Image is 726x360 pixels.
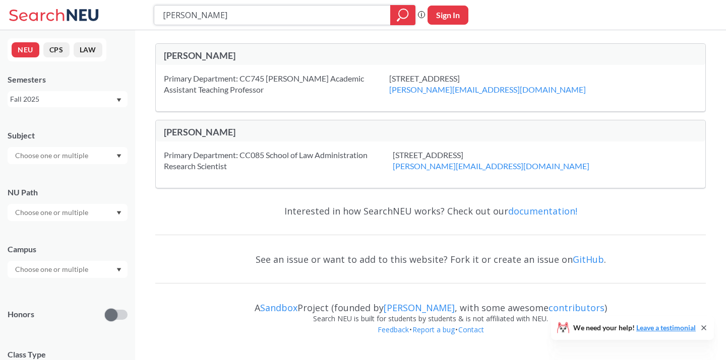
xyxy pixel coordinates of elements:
[636,323,696,332] a: Leave a testimonial
[116,268,122,272] svg: Dropdown arrow
[155,196,706,226] div: Interested in how SearchNEU works? Check out our
[8,130,128,141] div: Subject
[8,91,128,107] div: Fall 2025Dropdown arrow
[155,245,706,274] div: See an issue or want to add to this website? Fork it or create an issue on .
[393,161,589,171] a: [PERSON_NAME][EMAIL_ADDRESS][DOMAIN_NAME]
[8,244,128,255] div: Campus
[10,150,95,162] input: Choose one or multiple
[116,98,122,102] svg: Dropdown arrow
[508,205,577,217] a: documentation!
[43,42,70,57] button: CPS
[8,309,34,320] p: Honors
[8,74,128,85] div: Semesters
[393,150,615,172] div: [STREET_ADDRESS]
[8,261,128,278] div: Dropdown arrow
[12,42,39,57] button: NEU
[10,94,115,105] div: Fall 2025
[260,302,297,314] a: Sandbox
[377,325,409,334] a: Feedback
[116,154,122,158] svg: Dropdown arrow
[162,7,383,24] input: Class, professor, course number, "phrase"
[384,302,455,314] a: [PERSON_NAME]
[549,302,604,314] a: contributors
[428,6,468,25] button: Sign In
[8,187,128,198] div: NU Path
[10,263,95,275] input: Choose one or multiple
[155,313,706,324] div: Search NEU is built for students by students & is not affiliated with NEU.
[389,73,611,95] div: [STREET_ADDRESS]
[573,253,604,265] a: GitHub
[74,42,102,57] button: LAW
[164,50,431,61] div: [PERSON_NAME]
[164,126,431,137] div: [PERSON_NAME]
[164,73,389,95] div: Primary Department: CC745 [PERSON_NAME] Academic Assistant Teaching Professor
[155,293,706,313] div: A Project (founded by , with some awesome )
[390,5,415,25] div: magnifying glass
[573,324,696,331] span: We need your help!
[116,211,122,215] svg: Dropdown arrow
[155,324,706,350] div: • •
[164,150,393,172] div: Primary Department: CC085 School of Law Administration Research Scientist
[397,8,409,22] svg: magnifying glass
[8,349,128,360] span: Class Type
[412,325,455,334] a: Report a bug
[389,85,586,94] a: [PERSON_NAME][EMAIL_ADDRESS][DOMAIN_NAME]
[10,206,95,219] input: Choose one or multiple
[458,325,485,334] a: Contact
[8,204,128,221] div: Dropdown arrow
[8,147,128,164] div: Dropdown arrow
